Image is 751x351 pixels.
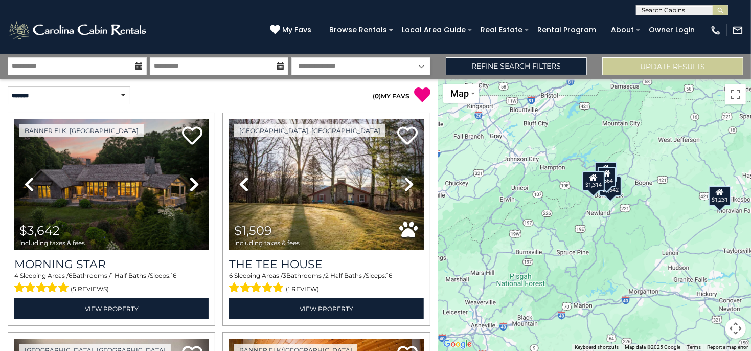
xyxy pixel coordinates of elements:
[325,272,366,279] span: 2 Half Baths /
[386,272,392,279] span: 16
[397,125,418,147] a: Add to favorites
[373,92,381,100] span: ( )
[598,167,616,187] div: $564
[687,344,701,350] a: Terms (opens in new tab)
[532,22,601,38] a: Rental Program
[441,338,474,351] a: Open this area in Google Maps (opens a new window)
[14,272,18,279] span: 4
[286,282,319,296] span: (1 review)
[575,344,619,351] button: Keyboard shortcuts
[229,257,423,271] a: The Tee House
[582,171,605,191] div: $1,314
[475,22,528,38] a: Real Estate
[397,22,471,38] a: Local Area Guide
[710,25,721,36] img: phone-regular-white.png
[625,344,680,350] span: Map data ©2025 Google
[19,239,85,246] span: including taxes & fees
[171,272,176,279] span: 16
[644,22,700,38] a: Owner Login
[441,338,474,351] img: Google
[234,124,385,137] a: [GEOGRAPHIC_DATA], [GEOGRAPHIC_DATA]
[324,22,392,38] a: Browse Rentals
[69,272,72,279] span: 6
[234,239,300,246] span: including taxes & fees
[450,88,469,99] span: Map
[14,257,209,271] a: Morning Star
[229,272,233,279] span: 6
[14,298,209,319] a: View Property
[595,162,617,182] div: $1,509
[14,271,209,296] div: Sleeping Areas / Bathrooms / Sleeps:
[71,282,109,296] span: (5 reviews)
[14,119,209,250] img: thumbnail_163276265.jpeg
[443,84,479,103] button: Change map style
[606,22,639,38] a: About
[111,272,150,279] span: 1 Half Baths /
[707,344,748,350] a: Report a map error
[229,271,423,296] div: Sleeping Areas / Bathrooms / Sleeps:
[229,298,423,319] a: View Property
[725,84,746,104] button: Toggle fullscreen view
[19,223,60,238] span: $3,642
[725,318,746,339] button: Map camera controls
[446,57,587,75] a: Refine Search Filters
[375,92,379,100] span: 0
[282,25,311,35] span: My Favs
[19,124,144,137] a: Banner Elk, [GEOGRAPHIC_DATA]
[709,186,731,206] div: $1,231
[234,223,272,238] span: $1,509
[270,25,314,36] a: My Favs
[229,119,423,250] img: thumbnail_167757115.jpeg
[182,125,202,147] a: Add to favorites
[373,92,409,100] a: (0)MY FAVS
[283,272,286,279] span: 3
[732,25,743,36] img: mail-regular-white.png
[602,57,743,75] button: Update Results
[8,20,149,40] img: White-1-2.png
